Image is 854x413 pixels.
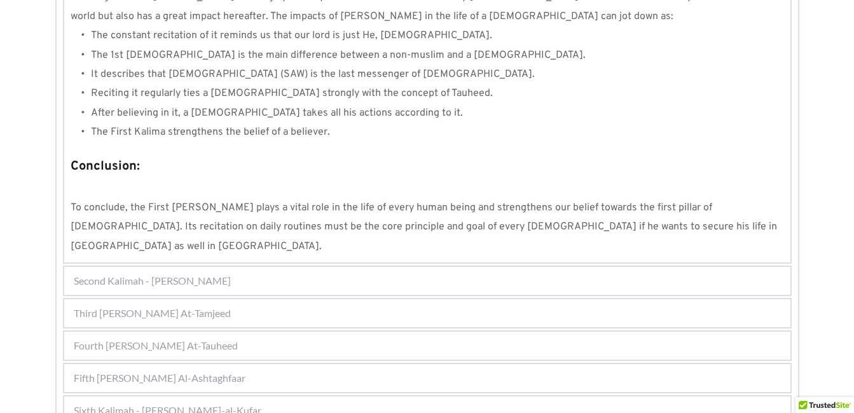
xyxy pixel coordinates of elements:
[74,370,245,386] span: Fifth [PERSON_NAME] Al-Ashtaghfaar
[74,338,238,353] span: Fourth [PERSON_NAME] At-Tauheed
[91,68,535,81] span: It describes that [DEMOGRAPHIC_DATA] (SAW) is the last messenger of [DEMOGRAPHIC_DATA].
[91,49,586,62] span: The 1st [DEMOGRAPHIC_DATA] is the main difference between a non-muslim and a [DEMOGRAPHIC_DATA].
[71,158,140,175] strong: Conclusion:
[91,29,492,42] span: The constant recitation of it reminds us that our lord is just He, [DEMOGRAPHIC_DATA].
[74,306,231,321] span: Third [PERSON_NAME] At-Tamjeed
[71,201,780,253] span: To conclude, the First [PERSON_NAME] plays a vital role in the life of every human being and stre...
[91,126,330,139] span: The First Kalima strengthens the belief of a believer.
[74,273,231,288] span: Second Kalimah - [PERSON_NAME]
[91,107,463,119] span: After believing in it, a [DEMOGRAPHIC_DATA] takes all his actions according to it.
[91,87,493,100] span: Reciting it regularly ties a [DEMOGRAPHIC_DATA] strongly with the concept of Tauheed.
